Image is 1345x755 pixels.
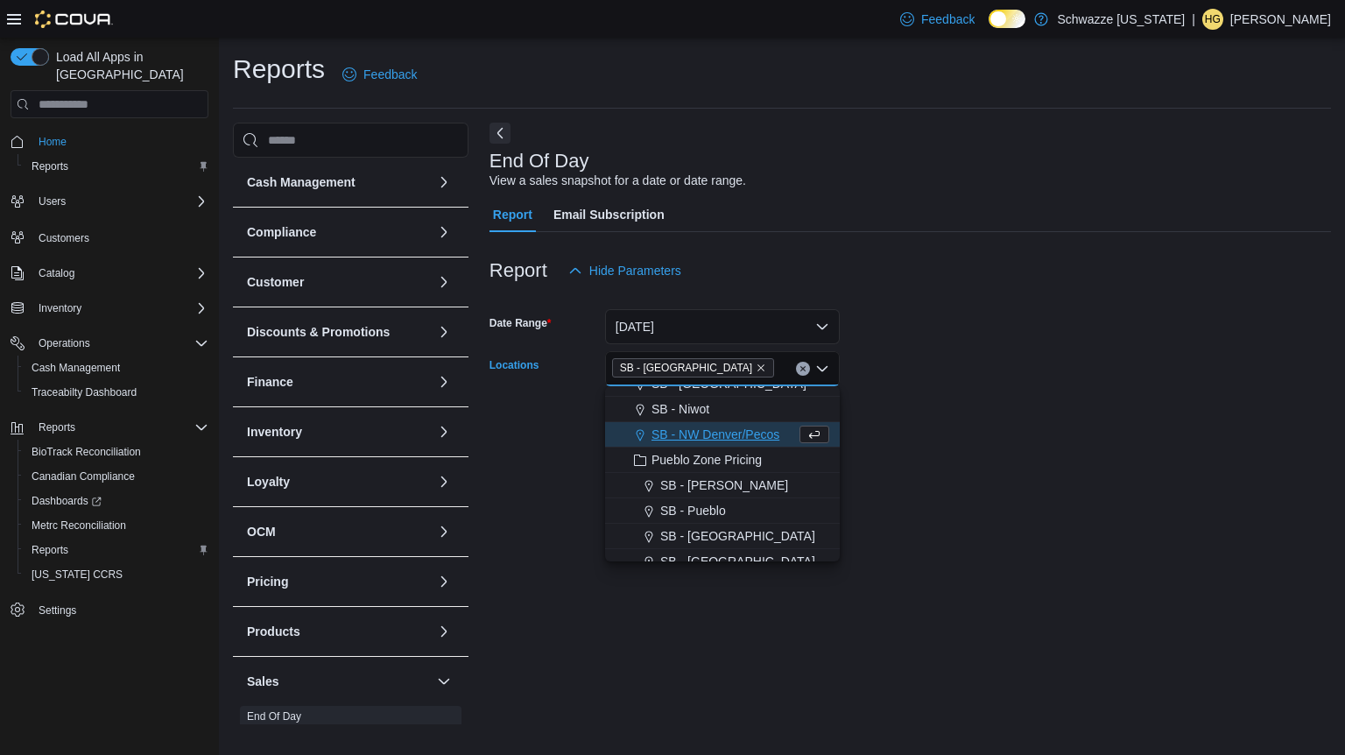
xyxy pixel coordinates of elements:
span: Pueblo Zone Pricing [651,451,762,469]
span: Cash Management [25,357,208,378]
span: Settings [39,603,76,617]
span: SB - [GEOGRAPHIC_DATA] [620,359,752,377]
span: BioTrack Reconciliation [25,441,208,462]
a: Dashboards [18,489,215,513]
a: Feedback [893,2,982,37]
button: Hide Parameters [561,253,688,288]
button: SB - NW Denver/Pecos [605,422,840,448]
h3: Discounts & Promotions [247,323,390,341]
h3: Loyalty [247,473,290,490]
a: End Of Day [247,710,301,723]
button: Users [4,189,215,214]
span: Washington CCRS [25,564,208,585]
button: Customer [247,273,430,291]
div: Hunter Grundman [1202,9,1223,30]
button: Reports [18,154,215,179]
button: Customers [4,224,215,250]
button: SB - Niwot [605,397,840,422]
a: Home [32,131,74,152]
button: Users [32,191,73,212]
button: Remove SB - North Denver from selection in this group [756,363,766,373]
button: Clear input [796,362,810,376]
span: Catalog [32,263,208,284]
img: Cova [35,11,113,28]
button: Cash Management [433,172,454,193]
span: Reports [32,417,208,438]
button: Traceabilty Dashboard [18,380,215,405]
span: Dashboards [32,494,102,508]
button: Customer [433,272,454,293]
span: Reports [39,420,75,434]
button: [US_STATE] CCRS [18,562,215,587]
span: Canadian Compliance [25,466,208,487]
span: Metrc Reconciliation [32,519,126,533]
span: End Of Day [247,709,301,723]
button: Inventory [4,296,215,321]
span: Cash Management [32,361,120,375]
button: [DATE] [605,309,840,344]
button: Finance [247,373,430,391]
button: Finance [433,371,454,392]
span: Dashboards [25,490,208,512]
span: Home [32,131,208,152]
button: Metrc Reconciliation [18,513,215,538]
button: Products [247,623,430,640]
button: Cash Management [18,356,215,380]
button: Compliance [433,222,454,243]
span: Operations [39,336,90,350]
h3: Customer [247,273,304,291]
button: OCM [433,521,454,542]
span: Feedback [363,66,417,83]
h3: Cash Management [247,173,356,191]
span: Reports [25,156,208,177]
span: Customers [39,231,89,245]
button: Catalog [32,263,81,284]
button: Products [433,621,454,642]
span: Hide Parameters [589,262,681,279]
span: SB - Niwot [651,400,709,418]
a: Settings [32,600,83,621]
a: Canadian Compliance [25,466,142,487]
button: Discounts & Promotions [433,321,454,342]
button: Pricing [433,571,454,592]
span: Report [493,197,532,232]
span: Users [32,191,208,212]
p: | [1192,9,1195,30]
span: SB - Pueblo [660,502,726,519]
span: BioTrack Reconciliation [32,445,141,459]
a: BioTrack Reconciliation [25,441,148,462]
button: Settings [4,597,215,623]
span: Reports [32,543,68,557]
button: Sales [433,671,454,692]
button: Reports [4,415,215,440]
a: Reports [25,156,75,177]
input: Dark Mode [989,10,1025,28]
span: [US_STATE] CCRS [32,568,123,582]
label: Date Range [489,316,552,330]
span: Feedback [921,11,975,28]
span: Inventory [32,298,208,319]
a: Feedback [335,57,424,92]
span: Dark Mode [989,28,989,29]
button: Inventory [32,298,88,319]
span: SB - North Denver [612,358,774,377]
button: Sales [247,673,430,690]
button: Loyalty [433,471,454,492]
h3: End Of Day [489,151,589,172]
a: Customers [32,228,96,249]
a: Traceabilty Dashboard [25,382,144,403]
span: Traceabilty Dashboard [32,385,137,399]
button: Inventory [247,423,430,441]
a: Cash Management [25,357,127,378]
button: Discounts & Promotions [247,323,430,341]
a: Metrc Reconciliation [25,515,133,536]
h3: Sales [247,673,279,690]
span: Reports [25,540,208,561]
p: Schwazze [US_STATE] [1057,9,1185,30]
button: Pueblo Zone Pricing [605,448,840,473]
span: Customers [32,226,208,248]
span: SB - [PERSON_NAME] [660,476,788,494]
span: Traceabilty Dashboard [25,382,208,403]
label: Locations [489,358,539,372]
h3: Report [489,260,547,281]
